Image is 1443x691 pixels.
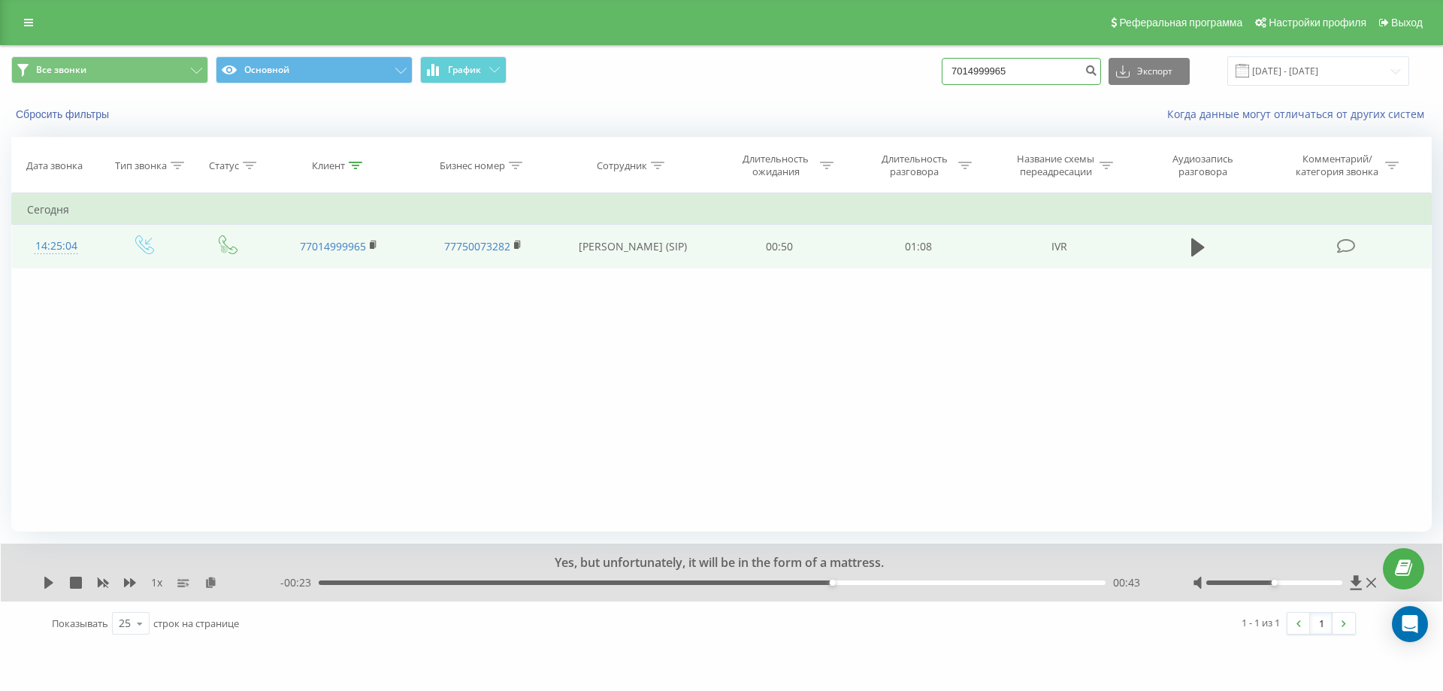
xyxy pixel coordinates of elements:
span: 1 x [151,575,162,590]
div: Open Intercom Messenger [1392,606,1428,642]
button: Основной [216,56,413,83]
span: Настройки профиля [1269,17,1366,29]
td: Сегодня [12,195,1432,225]
div: Дата звонка [26,159,83,172]
button: График [420,56,507,83]
div: Длительность ожидания [736,153,816,178]
div: Длительность разговора [874,153,954,178]
span: 00:43 [1113,575,1140,590]
input: Поиск по номеру [942,58,1101,85]
span: - 00:23 [280,575,319,590]
div: Аудиозапись разговора [1154,153,1252,178]
a: 1 [1310,613,1333,634]
div: Yes, but unfortunately, it will be in the form of a mattress. [177,555,1246,571]
span: строк на странице [153,617,239,630]
div: Сотрудник [597,159,647,172]
td: IVR [988,225,1132,268]
span: Реферальная программа [1119,17,1242,29]
button: Все звонки [11,56,208,83]
a: Когда данные могут отличаться от других систем [1167,107,1432,121]
div: Клиент [312,159,345,172]
td: 01:08 [849,225,987,268]
div: Бизнес номер [440,159,505,172]
div: Accessibility label [1271,580,1277,586]
button: Сбросить фильтры [11,108,116,121]
div: 25 [119,616,131,631]
div: Комментарий/категория звонка [1293,153,1381,178]
a: 77014999965 [300,239,366,253]
span: Все звонки [36,64,86,76]
div: Accessibility label [830,580,836,586]
span: Показывать [52,617,108,630]
button: Экспорт [1109,58,1190,85]
td: 00:50 [710,225,849,268]
span: Выход [1391,17,1423,29]
span: График [448,65,481,75]
a: 77750073282 [444,239,510,253]
div: Статус [209,159,239,172]
td: [PERSON_NAME] (SIP) [555,225,710,268]
div: 1 - 1 из 1 [1242,615,1280,630]
div: 14:25:04 [27,232,86,261]
div: Тип звонка [115,159,167,172]
div: Название схемы переадресации [1015,153,1096,178]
